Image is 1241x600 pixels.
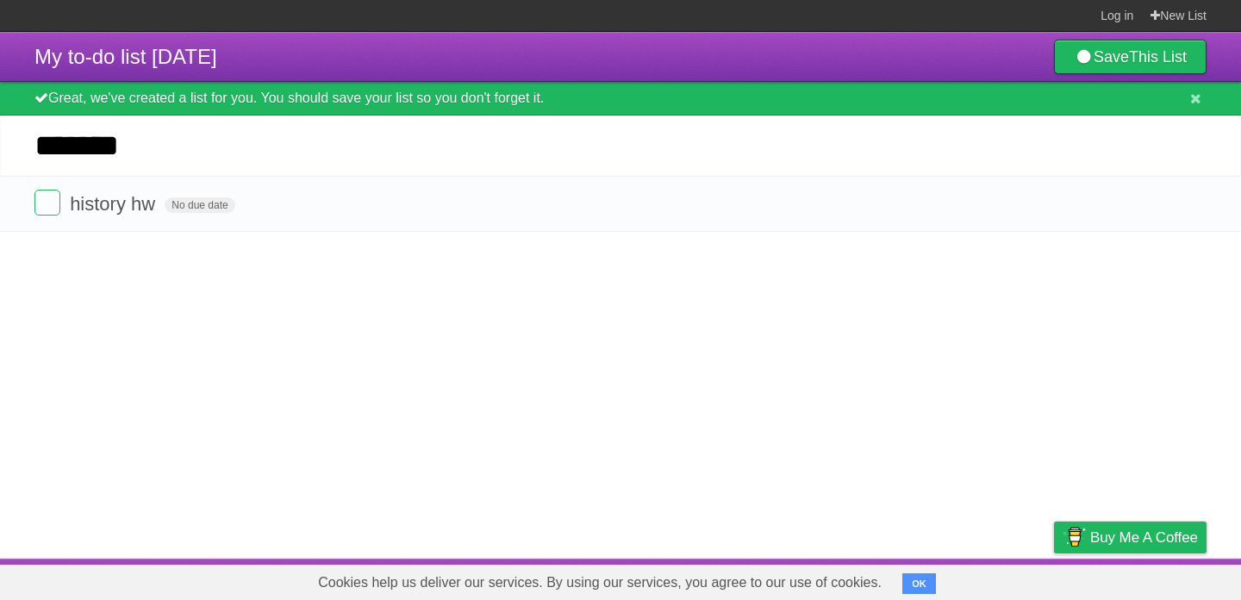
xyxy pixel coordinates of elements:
label: Done [34,190,60,216]
span: My to-do list [DATE] [34,45,217,68]
img: Buy me a coffee [1063,522,1086,552]
span: No due date [165,197,234,213]
a: About [825,563,861,596]
a: Developers [882,563,951,596]
a: Terms [973,563,1011,596]
span: history hw [70,193,159,215]
a: Privacy [1032,563,1076,596]
a: Buy me a coffee [1054,522,1207,553]
b: This List [1129,48,1187,66]
span: Buy me a coffee [1090,522,1198,553]
button: OK [902,573,936,594]
a: Suggest a feature [1098,563,1207,596]
span: Cookies help us deliver our services. By using our services, you agree to our use of cookies. [301,566,899,600]
a: SaveThis List [1054,40,1207,74]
